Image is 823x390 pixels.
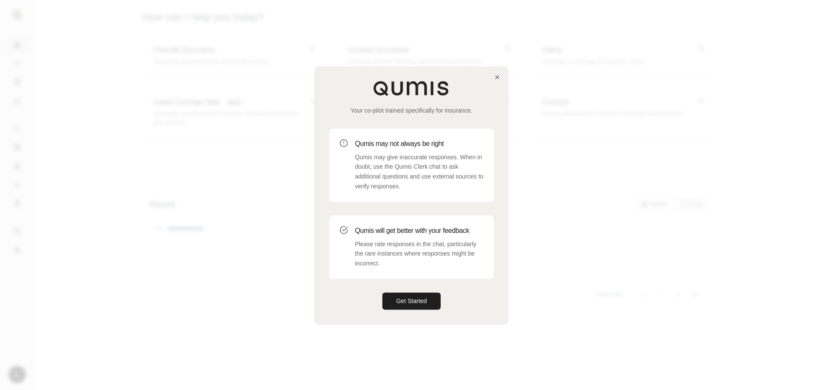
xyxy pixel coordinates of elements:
button: Get Started [382,292,441,310]
h3: Qumis may not always be right [355,139,484,149]
p: Qumis may give inaccurate responses. When in doubt, use the Qumis Clerk chat to ask additional qu... [355,152,484,191]
p: Please rate responses in the chat, particularly the rare instances where responses might be incor... [355,239,484,268]
h3: Qumis will get better with your feedback [355,226,484,236]
img: Qumis Logo [373,80,450,96]
p: Your co-pilot trained specifically for insurance. [329,106,494,115]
